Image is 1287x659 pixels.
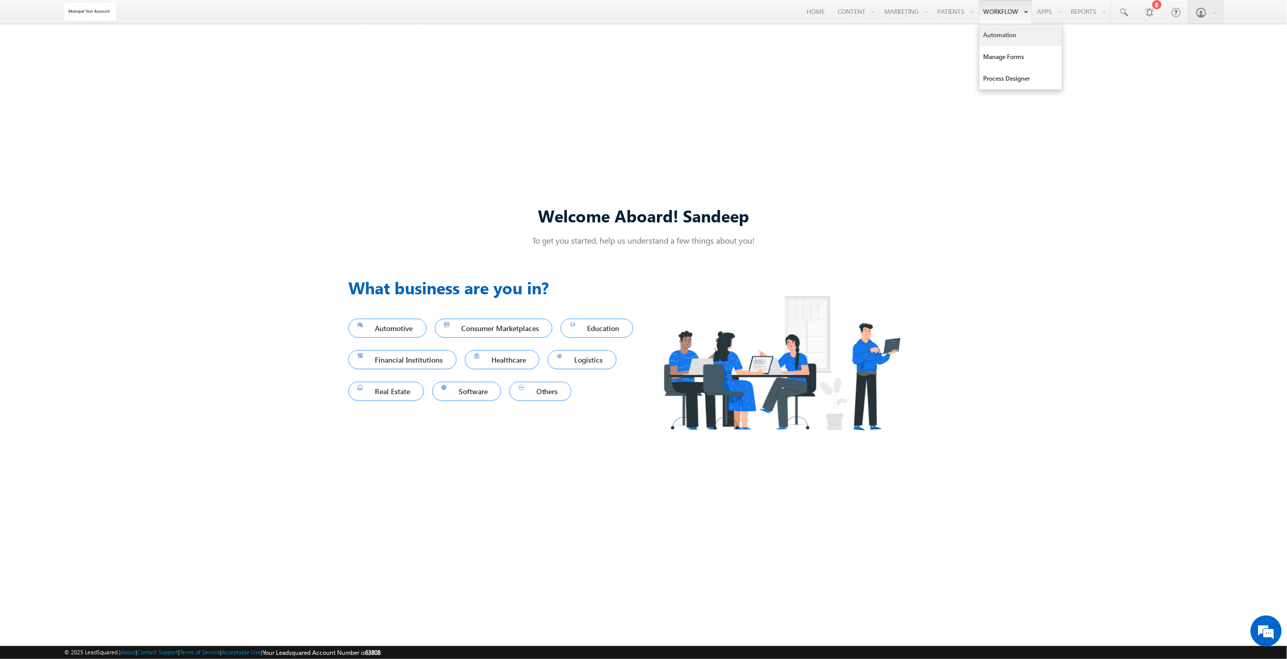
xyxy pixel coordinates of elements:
[570,321,624,335] span: Education
[262,649,381,656] span: Your Leadsquared Account Number is
[643,275,920,451] img: Industry.png
[358,353,447,367] span: Financial Institutions
[121,649,136,655] a: About
[519,384,562,398] span: Others
[979,24,1062,46] a: Automation
[365,649,381,656] span: 63808
[979,46,1062,68] a: Manage Forms
[222,649,261,655] a: Acceptable Use
[474,353,531,367] span: Healthcare
[979,68,1062,89] a: Process Designer
[348,204,939,227] div: Welcome Aboard! Sandeep
[348,235,939,246] p: To get you started, help us understand a few things about you!
[180,649,220,655] a: Terms of Service
[442,384,492,398] span: Software
[64,648,381,657] span: © 2025 LeadSquared | | | | |
[557,353,607,367] span: Logistics
[64,3,116,21] img: Custom Logo
[137,649,178,655] a: Contact Support
[444,321,544,335] span: Consumer Marketplaces
[348,275,643,300] h3: What business are you in?
[358,384,415,398] span: Real Estate
[358,321,417,335] span: Automotive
